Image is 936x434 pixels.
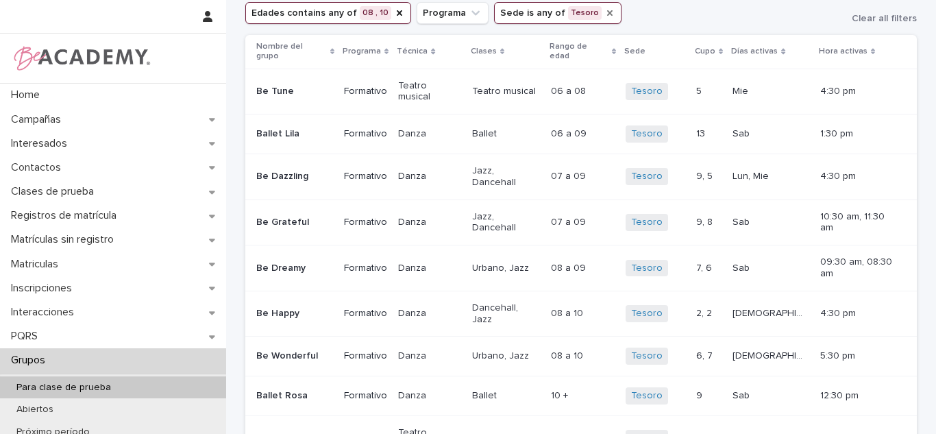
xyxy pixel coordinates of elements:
p: Formativo [344,390,387,402]
p: Interesados [5,137,78,150]
p: Danza [398,350,461,362]
p: Matrículas sin registro [5,233,125,246]
p: 10:30 am, 11:30 am [820,211,895,234]
p: Danza [398,390,461,402]
p: Sab [732,260,752,274]
span: Clear all filters [852,14,917,23]
p: Urbano, Jazz [472,350,540,362]
p: Sab [732,125,752,140]
a: Tesoro [631,86,663,97]
p: Dancehall, Jazz [472,302,540,326]
p: Jazz, Dancehall [472,211,540,234]
p: Formativo [344,263,387,274]
p: Mie [732,83,751,97]
p: Formativo [344,308,387,320]
img: WPrjXfSUmiLcdUfaYY4Q [11,45,151,72]
p: PQRS [5,330,49,343]
p: Home [5,88,51,101]
p: Jazz, Dancehall [472,165,540,189]
p: Formativo [344,350,387,362]
p: Be Dazzling [256,171,332,182]
p: 4:30 pm [820,308,895,320]
p: Formativo [344,86,387,97]
p: Técnica [397,44,428,59]
p: 2, 2 [696,305,715,320]
p: Danza [398,128,461,140]
p: 12:30 pm [820,390,895,402]
p: 13 [696,125,708,140]
tr: Be WonderfulFormativoDanzaUrbano, Jazz08 a 1008 a 10 Tesoro 6, 76, 7 [DEMOGRAPHIC_DATA], Mar[DEMO... [245,337,917,376]
tr: Ballet RosaFormativoDanzaBallet10 +10 + Tesoro 99 SabSab 12:30 pm [245,376,917,416]
p: 1:30 pm [820,128,895,140]
p: 09:30 am, 08:30 am [820,256,895,280]
p: Teatro musical [398,80,461,104]
p: Urbano, Jazz [472,263,540,274]
tr: Be HappyFormativoDanzaDancehall, Jazz08 a 1008 a 10 Tesoro 2, 22, 2 [DEMOGRAPHIC_DATA], Mar[DEMOG... [245,291,917,337]
p: Cupo [695,44,715,59]
p: 6, 7 [696,348,715,362]
p: 4:30 pm [820,86,895,97]
p: Abiertos [5,404,64,415]
p: Matriculas [5,258,69,271]
tr: Be GratefulFormativoDanzaJazz, Dancehall07 a 0907 a 09 Tesoro 9, 89, 8 SabSab 10:30 am, 11:30 am [245,200,917,245]
tr: Be DreamyFormativoDanzaUrbano, Jazz08 a 0908 a 09 Tesoro 7, 67, 6 SabSab 09:30 am, 08:30 am [245,245,917,291]
p: 07 a 09 [551,214,589,228]
p: Campañas [5,113,72,126]
button: Clear all filters [841,14,917,23]
p: Lun, Mie [732,168,772,182]
p: Grupos [5,354,56,367]
p: 5 [696,83,704,97]
p: 08 a 10 [551,305,586,320]
p: 4:30 pm [820,171,895,182]
p: [DEMOGRAPHIC_DATA], Mar [732,348,811,362]
p: [DEMOGRAPHIC_DATA], Mar [732,305,811,320]
p: Ballet [472,390,540,402]
p: Clases [471,44,497,59]
p: Be Wonderful [256,350,332,362]
p: 10 + [551,387,571,402]
p: 06 a 09 [551,125,589,140]
tr: Ballet LilaFormativoDanzaBallet06 a 0906 a 09 Tesoro 1313 SabSab 1:30 pm [245,114,917,154]
p: Danza [398,217,461,228]
button: Programa [417,2,489,24]
a: Tesoro [631,350,663,362]
a: Tesoro [631,171,663,182]
p: Danza [398,263,461,274]
p: Danza [398,171,461,182]
p: Formativo [344,128,387,140]
p: Ballet Lila [256,128,332,140]
p: Be Dreamy [256,263,332,274]
p: Inscripciones [5,282,83,295]
a: Tesoro [631,128,663,140]
p: Ballet [472,128,540,140]
p: 9 [696,387,705,402]
p: Danza [398,308,461,320]
p: Para clase de prueba [5,382,122,394]
p: Registros de matrícula [5,209,127,222]
p: Be Grateful [256,217,332,228]
tr: Be DazzlingFormativoDanzaJazz, Dancehall07 a 0907 a 09 Tesoro 9, 59, 5 Lun, MieLun, Mie 4:30 pm [245,154,917,200]
p: 06 a 08 [551,83,589,97]
button: Sede [494,2,621,24]
p: Be Happy [256,308,332,320]
a: Tesoro [631,263,663,274]
a: Tesoro [631,390,663,402]
p: 08 a 10 [551,348,586,362]
p: Contactos [5,161,72,174]
p: Sab [732,214,752,228]
p: Días activas [731,44,778,59]
p: Sede [624,44,645,59]
p: Interacciones [5,306,85,319]
p: 7, 6 [696,260,715,274]
a: Tesoro [631,308,663,320]
p: Clases de prueba [5,185,105,198]
a: Tesoro [631,217,663,228]
p: Sab [732,387,752,402]
tr: Be TuneFormativoTeatro musicalTeatro musical06 a 0806 a 08 Tesoro 55 MieMie 4:30 pm [245,69,917,114]
button: Edades [245,2,411,24]
p: Teatro musical [472,86,540,97]
p: 08 a 09 [551,260,589,274]
p: Be Tune [256,86,332,97]
p: Programa [343,44,381,59]
p: 5:30 pm [820,350,895,362]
